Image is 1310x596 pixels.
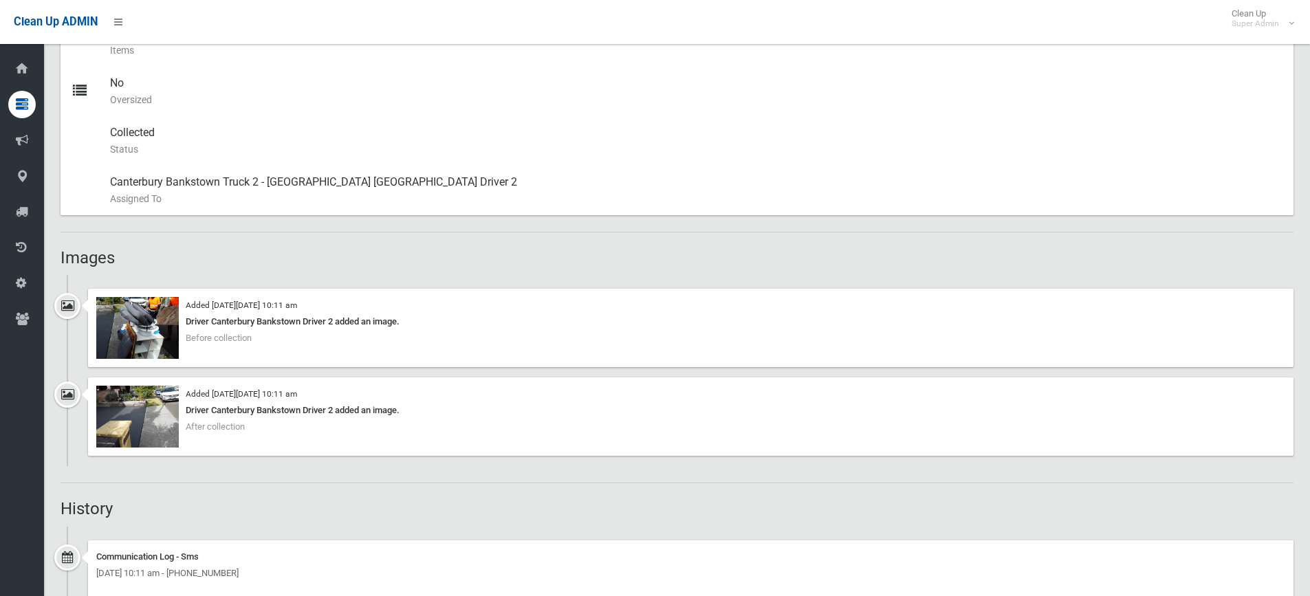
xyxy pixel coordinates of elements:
[1232,19,1279,29] small: Super Admin
[1225,8,1293,29] span: Clean Up
[61,500,1293,518] h2: History
[96,386,179,448] img: 2025-06-2710.11.353711301560352371307.jpg
[14,15,98,28] span: Clean Up ADMIN
[96,565,1285,582] div: [DATE] 10:11 am - [PHONE_NUMBER]
[110,116,1282,166] div: Collected
[96,313,1285,330] div: Driver Canterbury Bankstown Driver 2 added an image.
[110,42,1282,58] small: Items
[110,67,1282,116] div: No
[110,190,1282,207] small: Assigned To
[96,402,1285,419] div: Driver Canterbury Bankstown Driver 2 added an image.
[96,297,179,359] img: 2025-06-2710.11.11149492924258792235.jpg
[186,389,297,399] small: Added [DATE][DATE] 10:11 am
[110,141,1282,157] small: Status
[186,421,245,432] span: After collection
[186,333,252,343] span: Before collection
[110,166,1282,215] div: Canterbury Bankstown Truck 2 - [GEOGRAPHIC_DATA] [GEOGRAPHIC_DATA] Driver 2
[96,549,1285,565] div: Communication Log - Sms
[61,249,1293,267] h2: Images
[110,91,1282,108] small: Oversized
[186,300,297,310] small: Added [DATE][DATE] 10:11 am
